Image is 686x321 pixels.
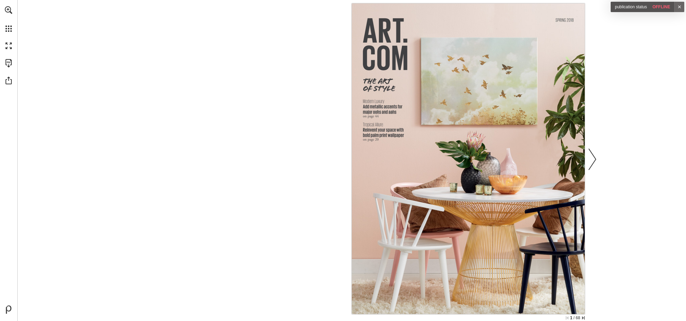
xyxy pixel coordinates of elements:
[582,316,585,320] a: Skip to the last page
[570,315,580,320] span: Current page position is 1 of 68
[674,2,684,12] a: ✕
[119,3,585,314] section: Publication Content - Ventura - Secondary generator
[611,2,674,12] div: offline
[576,315,580,321] span: 68
[615,4,647,9] span: Publication Status
[572,315,575,321] span: /
[352,3,585,314] img: SPRING 2018 THE ART OF STYLE Modern Luxury Add metallic accents for major oohs and aahs on page 4...
[585,5,600,313] a: Next page
[570,315,573,321] span: 1
[566,316,568,320] a: Skip to the first page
